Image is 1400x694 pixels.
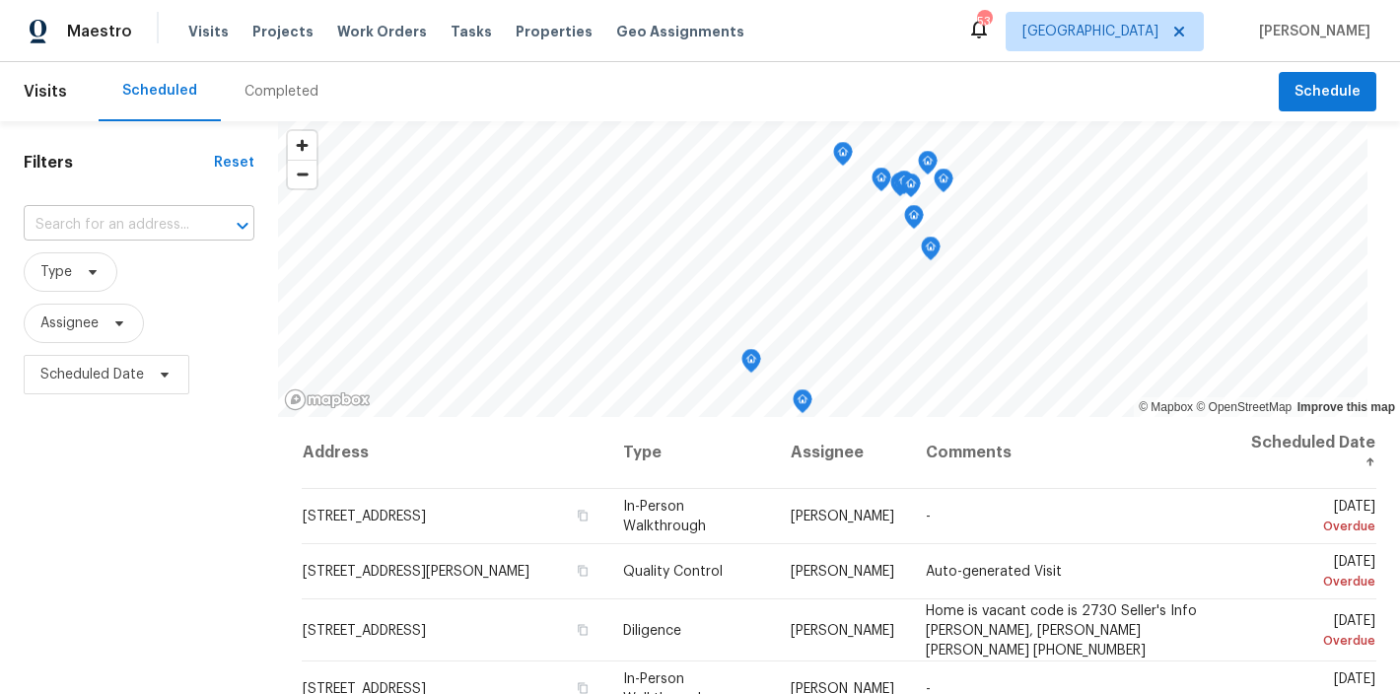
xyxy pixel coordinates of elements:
[337,22,427,41] span: Work Orders
[607,417,774,489] th: Type
[1295,80,1361,104] span: Schedule
[574,620,592,638] button: Copy Address
[1196,400,1292,414] a: OpenStreetMap
[40,262,72,282] span: Type
[901,173,921,204] div: Map marker
[623,500,706,533] span: In-Person Walkthrough
[188,22,229,41] span: Visits
[40,313,99,333] span: Assignee
[40,365,144,384] span: Scheduled Date
[1022,22,1158,41] span: [GEOGRAPHIC_DATA]
[910,417,1232,489] th: Comments
[451,25,492,38] span: Tasks
[926,510,931,523] span: -
[278,121,1367,417] canvas: Map
[288,160,316,188] button: Zoom out
[934,169,953,199] div: Map marker
[623,623,681,637] span: Diligence
[918,151,938,181] div: Map marker
[122,81,197,101] div: Scheduled
[1297,400,1395,414] a: Improve this map
[288,131,316,160] button: Zoom in
[894,171,914,201] div: Map marker
[1232,417,1376,489] th: Scheduled Date ↑
[1248,572,1375,591] div: Overdue
[1251,22,1370,41] span: [PERSON_NAME]
[926,565,1062,579] span: Auto-generated Visit
[67,22,132,41] span: Maestro
[616,22,744,41] span: Geo Assignments
[24,153,214,173] h1: Filters
[574,507,592,524] button: Copy Address
[214,153,254,173] div: Reset
[302,417,607,489] th: Address
[1139,400,1193,414] a: Mapbox
[791,623,894,637] span: [PERSON_NAME]
[793,389,812,420] div: Map marker
[303,565,529,579] span: [STREET_ADDRESS][PERSON_NAME]
[791,510,894,523] span: [PERSON_NAME]
[574,562,592,580] button: Copy Address
[245,82,318,102] div: Completed
[1248,630,1375,650] div: Overdue
[516,22,593,41] span: Properties
[775,417,910,489] th: Assignee
[926,603,1197,657] span: Home is vacant code is 2730 Seller's Info [PERSON_NAME], [PERSON_NAME] [PERSON_NAME] [PHONE_NUMBER]
[229,212,256,240] button: Open
[288,161,316,188] span: Zoom out
[284,388,371,411] a: Mapbox homepage
[872,168,891,198] div: Map marker
[904,205,924,236] div: Map marker
[303,623,426,637] span: [STREET_ADDRESS]
[921,237,941,267] div: Map marker
[833,142,853,173] div: Map marker
[1279,72,1376,112] button: Schedule
[791,565,894,579] span: [PERSON_NAME]
[303,510,426,523] span: [STREET_ADDRESS]
[24,70,67,113] span: Visits
[977,12,991,32] div: 53
[623,565,723,579] span: Quality Control
[252,22,314,41] span: Projects
[1248,517,1375,536] div: Overdue
[741,349,761,380] div: Map marker
[1248,613,1375,650] span: [DATE]
[24,210,199,241] input: Search for an address...
[1248,555,1375,591] span: [DATE]
[1248,500,1375,536] span: [DATE]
